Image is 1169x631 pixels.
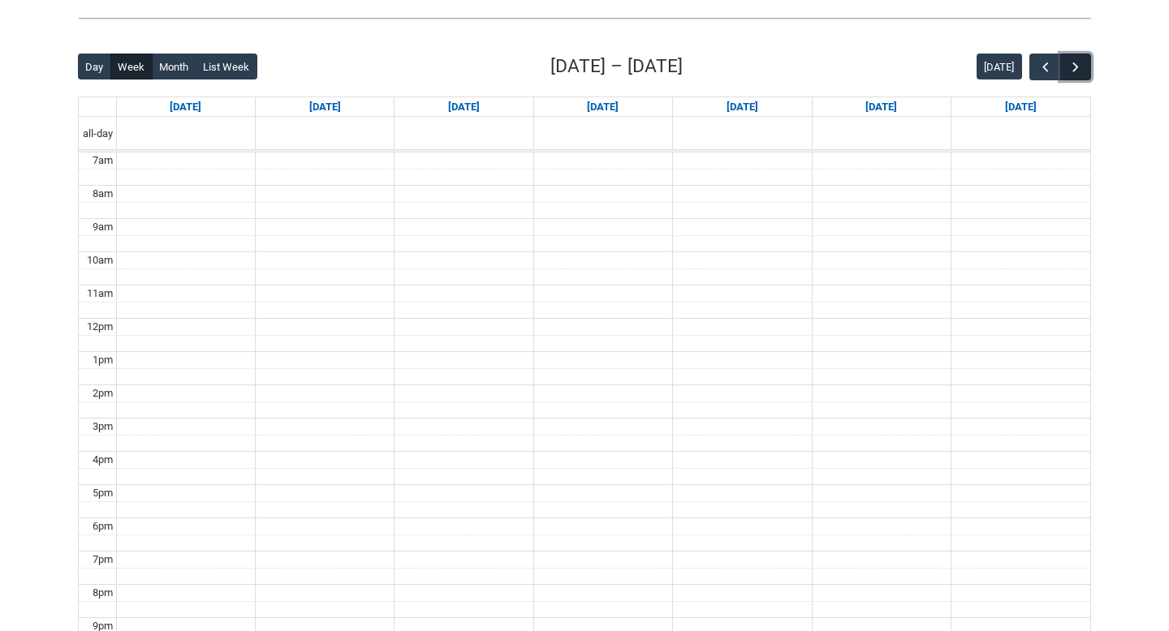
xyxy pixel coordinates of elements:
div: 8am [89,186,116,202]
div: 8pm [89,585,116,601]
button: Week [110,54,153,79]
div: 5pm [89,485,116,501]
span: all-day [80,126,116,142]
div: 7pm [89,552,116,568]
div: 9am [89,219,116,235]
div: 12pm [84,319,116,335]
button: Next Week [1060,54,1091,80]
div: 2pm [89,385,116,401]
a: Go to August 26, 2025 [445,97,483,117]
a: Go to August 27, 2025 [584,97,622,117]
div: 10am [84,252,116,268]
div: 7am [89,152,116,169]
button: Day [78,54,111,79]
button: Previous Week [1029,54,1060,80]
button: Month [152,54,196,79]
button: List Week [196,54,257,79]
div: 3pm [89,419,116,435]
div: 1pm [89,352,116,368]
a: Go to August 30, 2025 [1002,97,1040,117]
a: Go to August 25, 2025 [306,97,344,117]
button: [DATE] [977,54,1022,79]
a: Go to August 24, 2025 [166,97,205,117]
a: Go to August 29, 2025 [862,97,900,117]
h2: [DATE] – [DATE] [550,53,683,80]
a: Go to August 28, 2025 [723,97,761,117]
div: 6pm [89,518,116,534]
img: REDU_GREY_LINE [78,10,1091,27]
div: 11am [84,285,116,302]
div: 4pm [89,452,116,468]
